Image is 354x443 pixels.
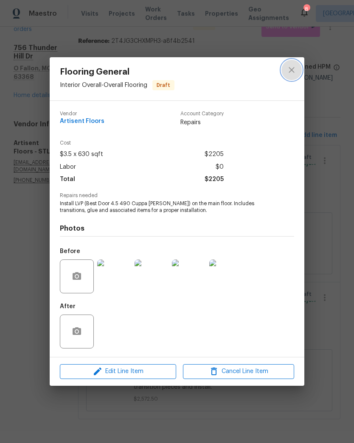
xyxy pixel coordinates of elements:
[60,173,75,186] span: Total
[60,248,80,254] h5: Before
[153,81,174,89] span: Draft
[183,364,294,379] button: Cancel Line Item
[180,118,224,127] span: Repairs
[205,173,224,186] span: $2205
[205,148,224,161] span: $2205
[60,140,224,146] span: Cost
[60,364,176,379] button: Edit Line Item
[60,161,76,173] span: Labor
[185,366,292,377] span: Cancel Line Item
[60,148,103,161] span: $3.5 x 630 sqft
[60,111,104,117] span: Vendor
[60,67,174,77] span: Flooring General
[60,200,271,215] span: Install LVP (Best Door 4.5 490 Cuppa [PERSON_NAME]) on the main floor. Includes transitions, glue...
[60,224,294,233] h4: Photos
[60,118,104,125] span: Artisent Floors
[303,5,309,14] div: 8
[180,111,224,117] span: Account Category
[60,82,147,88] span: Interior Overall - Overall Flooring
[281,60,302,80] button: close
[60,193,294,198] span: Repairs needed
[62,366,174,377] span: Edit Line Item
[216,161,224,173] span: $0
[60,304,76,309] h5: After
